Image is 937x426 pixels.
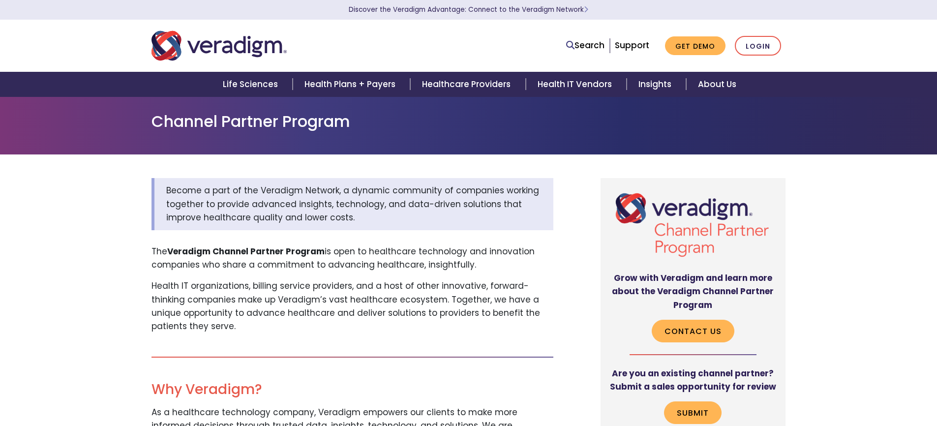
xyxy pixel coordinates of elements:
h1: Channel Partner Program [151,112,786,131]
a: About Us [686,72,748,97]
strong: Veradigm Channel Partner Program [167,245,325,257]
p: The is open to healthcare technology and innovation companies who share a commitment to advancing... [151,245,553,272]
a: Support [615,39,649,51]
a: Insights [627,72,686,97]
a: Life Sciences [211,72,293,97]
img: Veradigm logo [151,30,287,62]
span: Become a part of the Veradigm Network, a dynamic community of companies working together to provi... [166,184,539,223]
h2: Why Veradigm? [151,381,553,398]
strong: Grow with Veradigm and learn more about the Veradigm Channel Partner Program [612,272,774,310]
p: Health IT organizations, billing service providers, and a host of other innovative, forward-think... [151,279,553,333]
img: Veradigm Channel Partner Program [608,186,778,264]
strong: Are you an existing channel partner? Submit a sales opportunity for review [610,367,776,393]
a: Discover the Veradigm Advantage: Connect to the Veradigm NetworkLearn More [349,5,588,14]
a: Get Demo [665,36,725,56]
a: Contact Us [652,320,734,342]
a: Login [735,36,781,56]
a: Submit [664,401,722,424]
a: Healthcare Providers [410,72,525,97]
span: Learn More [584,5,588,14]
a: Search [566,39,605,52]
a: Health Plans + Payers [293,72,410,97]
a: Health IT Vendors [526,72,627,97]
